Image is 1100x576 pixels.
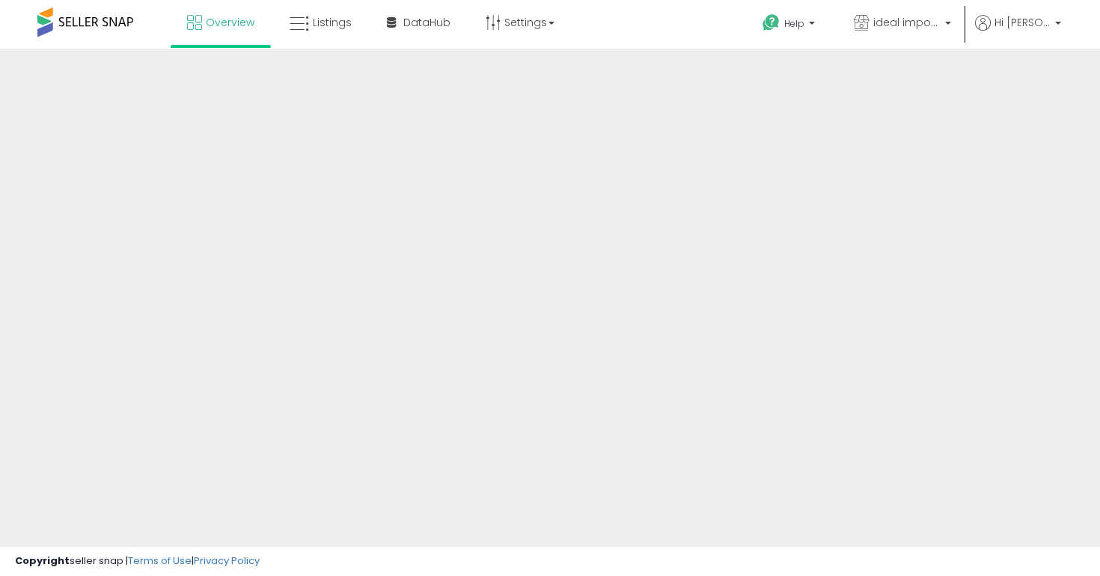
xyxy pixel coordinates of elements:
span: Help [784,17,804,30]
span: ideal importers [873,15,941,30]
span: Overview [206,15,254,30]
a: Terms of Use [128,554,192,568]
span: DataHub [403,15,450,30]
div: seller snap | | [15,554,260,569]
a: Hi [PERSON_NAME] [975,15,1061,49]
span: Listings [313,15,352,30]
a: Help [751,2,830,49]
i: Get Help [762,13,780,32]
span: Hi [PERSON_NAME] [994,15,1051,30]
a: Privacy Policy [194,554,260,568]
strong: Copyright [15,554,70,568]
